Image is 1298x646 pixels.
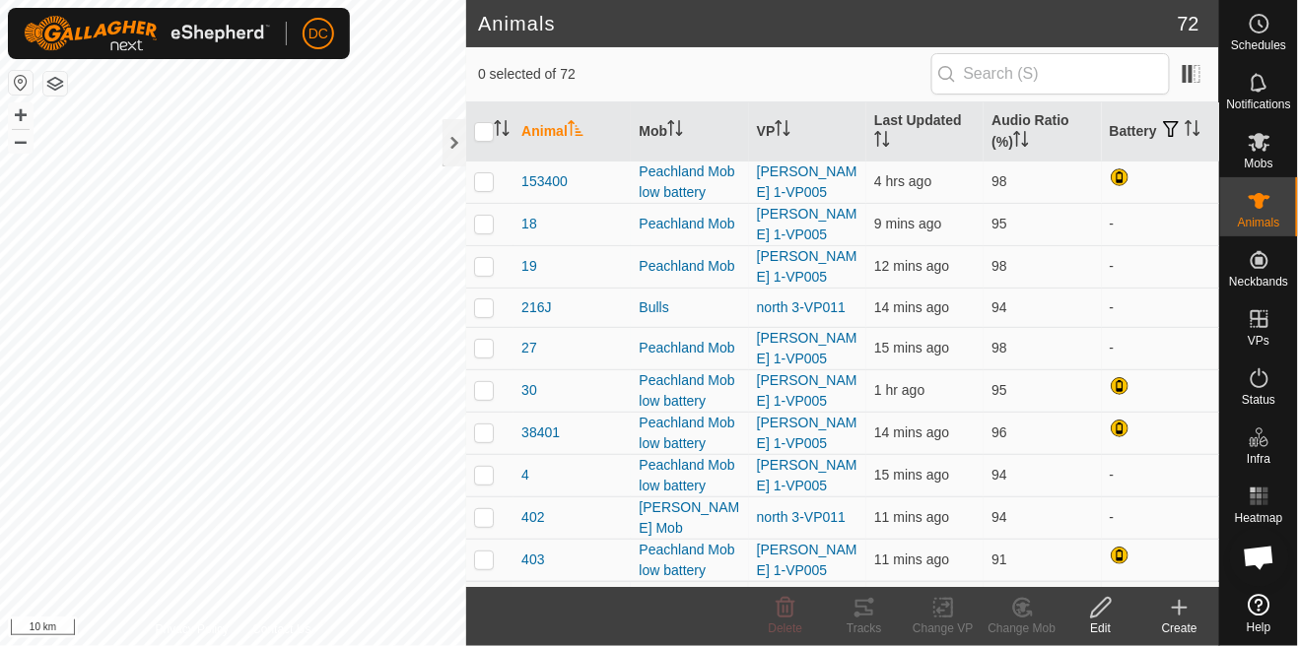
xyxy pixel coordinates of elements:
span: Mobs [1245,158,1273,169]
span: 30 [521,380,537,401]
td: - [1102,327,1219,369]
p-sorticon: Activate to sort [667,123,683,139]
span: 153400 [521,171,568,192]
span: Help [1247,621,1271,633]
p-sorticon: Activate to sort [568,123,583,139]
span: 98 [991,258,1007,274]
a: [PERSON_NAME] 1-VP005 [757,248,857,285]
span: 95 [991,216,1007,231]
span: Status [1242,394,1275,406]
span: 29 Sept 2025, 2:35 pm [874,424,949,440]
div: Edit [1061,619,1140,637]
div: Bulls [639,297,740,318]
a: Contact Us [252,620,310,638]
div: [PERSON_NAME] Mob [639,497,740,539]
span: 95 [991,382,1007,398]
th: Animal [513,102,631,161]
button: – [9,129,33,153]
a: [PERSON_NAME] 1-VP005 [757,415,857,451]
span: 27 [521,338,537,358]
span: Schedules [1231,39,1286,51]
div: Peachland Mob low battery [639,413,740,454]
div: Peachland Mob [639,214,740,234]
input: Search (S) [931,53,1170,95]
span: VPs [1248,335,1269,347]
span: 29 Sept 2025, 2:34 pm [874,467,949,483]
div: Peachland Mob low battery [639,370,740,412]
div: Change Mob [983,619,1061,637]
div: Peachland Mob [639,338,740,358]
a: [PERSON_NAME] 1-VP005 [757,457,857,493]
span: 29 Sept 2025, 1:37 pm [874,382,924,398]
span: 94 [991,299,1007,315]
span: DC [308,24,328,44]
span: 18 [521,214,537,234]
a: [PERSON_NAME] 1-VP005 [757,206,857,242]
span: Neckbands [1229,276,1288,288]
span: 0 selected of 72 [478,64,930,85]
button: Reset Map [9,71,33,95]
a: Privacy Policy [156,620,230,638]
span: Delete [769,621,803,635]
span: 29 Sept 2025, 2:37 pm [874,551,949,567]
a: [PERSON_NAME] 1-VP005 [757,330,857,366]
span: Heatmap [1235,512,1283,524]
span: 29 Sept 2025, 2:33 pm [874,340,949,355]
button: + [9,103,33,127]
span: 29 Sept 2025, 2:34 pm [874,299,949,315]
span: 29 Sept 2025, 10:40 am [874,173,931,189]
span: 19 [521,256,537,277]
span: 94 [991,467,1007,483]
span: 96 [991,424,1007,440]
p-sorticon: Activate to sort [1185,123,1200,139]
span: 402 [521,507,544,528]
div: Peachland Mob low battery [639,540,740,581]
th: Audio Ratio (%) [984,102,1101,161]
td: - [1102,454,1219,496]
th: Last Updated [866,102,984,161]
th: VP [749,102,866,161]
th: Battery [1102,102,1219,161]
span: 94 [991,509,1007,525]
a: [PERSON_NAME] 1-VP005 [757,372,857,409]
span: Notifications [1227,98,1291,110]
span: 98 [991,173,1007,189]
p-sorticon: Activate to sort [1013,134,1029,150]
p-sorticon: Activate to sort [775,123,790,139]
td: - [1102,288,1219,327]
div: Tracks [825,619,904,637]
td: - [1102,581,1219,620]
p-sorticon: Activate to sort [874,134,890,150]
span: 29 Sept 2025, 2:37 pm [874,509,949,525]
h2: Animals [478,12,1178,35]
span: 38401 [521,422,560,443]
th: Mob [631,102,748,161]
span: 4 [521,465,529,485]
span: Animals [1238,217,1280,228]
a: north 3-VP011 [757,509,846,525]
span: 403 [521,549,544,570]
span: Infra [1247,453,1270,465]
span: 72 [1178,9,1199,38]
div: Peachland Mob low battery [639,455,740,496]
span: 29 Sept 2025, 2:36 pm [874,258,949,274]
button: Map Layers [43,72,67,96]
span: 91 [991,551,1007,567]
span: 29 Sept 2025, 2:40 pm [874,216,941,231]
td: - [1102,203,1219,245]
div: Create [1140,619,1219,637]
a: north 3-VP011 [757,299,846,315]
a: [PERSON_NAME] 1-VP005 [757,542,857,578]
div: Open chat [1230,528,1289,587]
div: Peachland Mob [639,256,740,277]
span: 216J [521,297,551,318]
img: Gallagher Logo [24,16,270,51]
td: - [1102,496,1219,539]
td: - [1102,245,1219,288]
p-sorticon: Activate to sort [494,123,510,139]
a: [PERSON_NAME] 1-VP005 [757,163,857,200]
div: Peachland Mob low battery [639,161,740,203]
span: 98 [991,340,1007,355]
div: Change VP [904,619,983,637]
a: Help [1220,586,1298,641]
